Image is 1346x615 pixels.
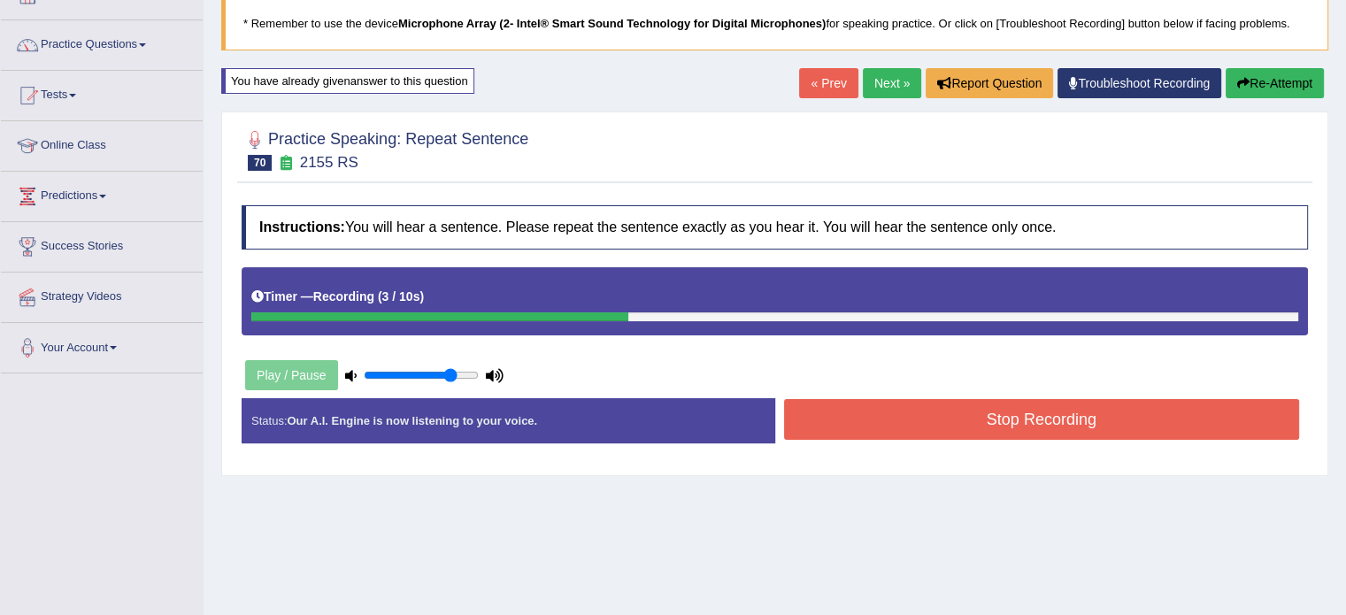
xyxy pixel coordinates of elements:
h2: Practice Speaking: Repeat Sentence [242,127,528,171]
a: Your Account [1,323,203,367]
h4: You will hear a sentence. Please repeat the sentence exactly as you hear it. You will hear the se... [242,205,1308,250]
small: 2155 RS [300,154,358,171]
a: Next » [863,68,921,98]
a: Troubleshoot Recording [1058,68,1221,98]
button: Report Question [926,68,1053,98]
a: Strategy Videos [1,273,203,317]
b: Microphone Array (2- Intel® Smart Sound Technology for Digital Microphones) [398,17,826,30]
a: Online Class [1,121,203,165]
b: ) [419,289,424,304]
div: You have already given answer to this question [221,68,474,94]
strong: Our A.I. Engine is now listening to your voice. [287,414,537,427]
div: Status: [242,398,775,443]
a: Practice Questions [1,20,203,65]
h5: Timer — [251,290,424,304]
b: Recording [313,289,374,304]
button: Stop Recording [784,399,1300,440]
a: Predictions [1,172,203,216]
a: « Prev [799,68,858,98]
b: Instructions: [259,219,345,234]
a: Success Stories [1,222,203,266]
button: Re-Attempt [1226,68,1324,98]
span: 70 [248,155,272,171]
small: Exam occurring question [276,155,295,172]
b: ( [378,289,382,304]
b: 3 / 10s [382,289,420,304]
a: Tests [1,71,203,115]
